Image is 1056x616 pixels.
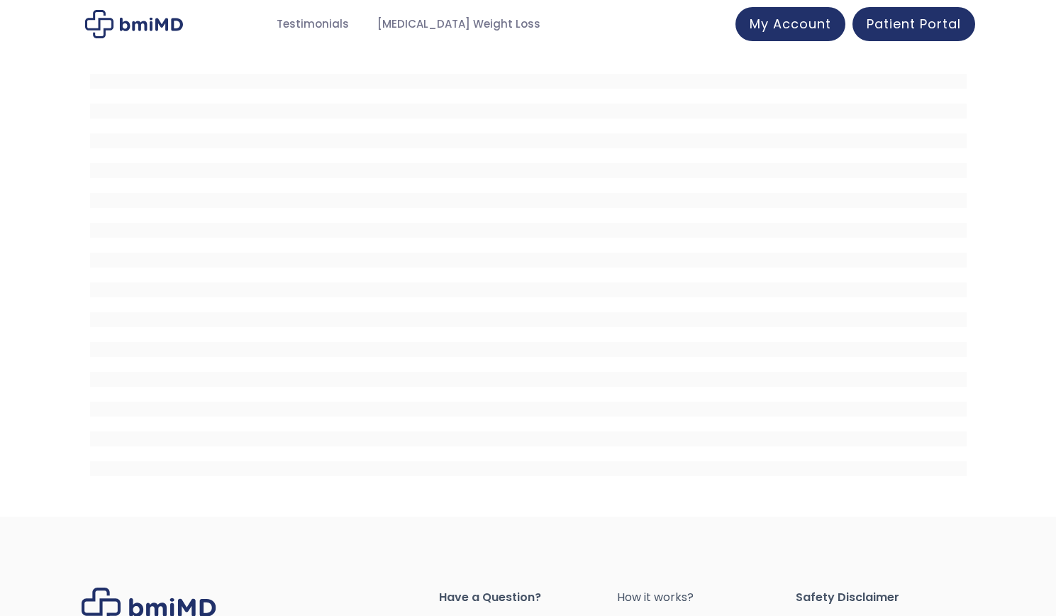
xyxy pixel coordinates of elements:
span: Safety Disclaimer [796,588,974,607]
a: Testimonials [262,11,363,38]
img: Patient Messaging Portal [85,10,183,38]
span: Have a Question? [439,588,618,607]
span: Patient Portal [867,15,961,33]
a: How it works? [617,588,796,607]
a: Patient Portal [852,7,975,41]
a: My Account [735,7,845,41]
span: My Account [750,15,831,33]
a: [MEDICAL_DATA] Weight Loss [363,11,555,38]
span: [MEDICAL_DATA] Weight Loss [377,16,540,33]
iframe: MDI Patient Messaging Portal [90,59,967,485]
span: Testimonials [277,16,349,33]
